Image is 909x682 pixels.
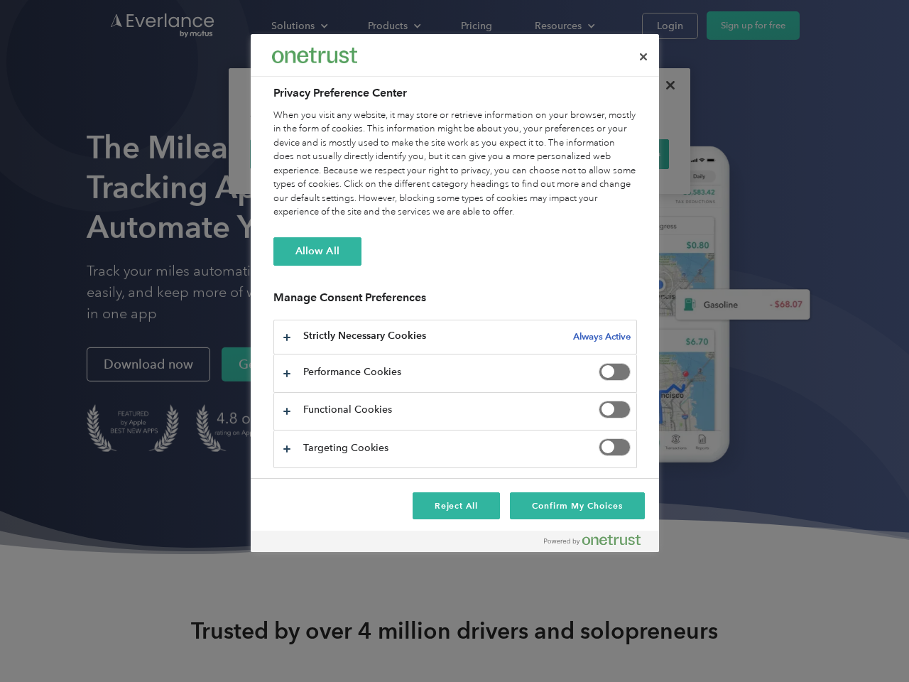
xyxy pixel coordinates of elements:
[272,48,357,63] img: Everlance
[251,34,659,552] div: Privacy Preference Center
[272,41,357,70] div: Everlance
[628,41,659,72] button: Close
[273,237,361,266] button: Allow All
[273,291,637,313] h3: Manage Consent Preferences
[544,534,652,552] a: Powered by OneTrust Opens in a new Tab
[510,492,644,519] button: Confirm My Choices
[251,34,659,552] div: Preference center
[273,85,637,102] h2: Privacy Preference Center
[413,492,501,519] button: Reject All
[544,534,641,546] img: Powered by OneTrust Opens in a new Tab
[273,109,637,220] div: When you visit any website, it may store or retrieve information on your browser, mostly in the f...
